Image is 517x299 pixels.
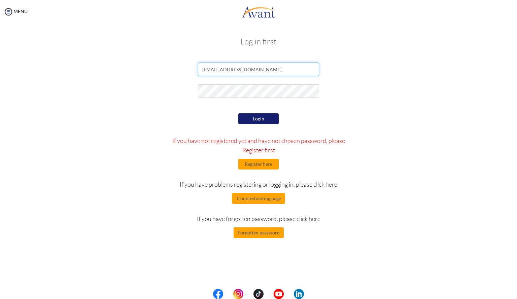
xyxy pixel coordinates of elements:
button: Troubleshooting page [232,193,285,204]
img: in.png [233,289,243,299]
img: li.png [294,289,304,299]
p: If you have problems registering or logging in, please click here [165,180,352,189]
img: blank.png [243,289,253,299]
button: Forgotten password [234,227,284,238]
button: Login [238,113,279,124]
img: icon-menu.png [3,7,13,17]
img: fb.png [213,289,223,299]
img: logo.png [242,2,275,22]
p: If you have not registered yet and have not chosen password, please Register first [165,136,352,155]
img: blank.png [223,289,233,299]
p: If you have forgotten password, please click here [165,214,352,223]
img: blank.png [264,289,274,299]
input: Email [198,63,319,76]
h3: Log in first [67,37,450,46]
img: tt.png [253,289,264,299]
a: MENU [3,8,28,14]
img: yt.png [274,289,284,299]
button: Register here [238,159,279,170]
img: blank.png [284,289,294,299]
